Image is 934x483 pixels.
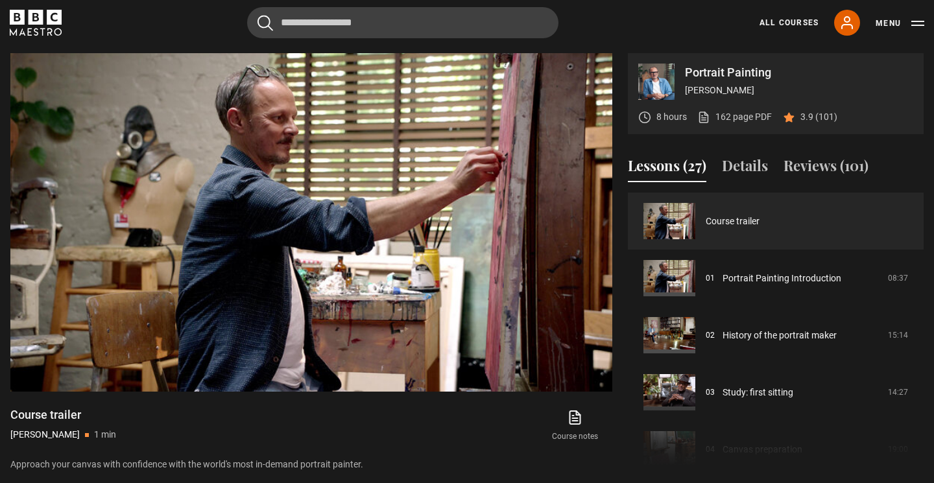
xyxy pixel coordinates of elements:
[800,110,837,124] p: 3.9 (101)
[697,110,772,124] a: 162 page PDF
[723,386,793,399] a: Study: first sitting
[760,17,819,29] a: All Courses
[10,10,62,36] svg: BBC Maestro
[722,155,768,182] button: Details
[10,428,80,442] p: [PERSON_NAME]
[685,67,913,78] p: Portrait Painting
[723,272,841,285] a: Portrait Painting Introduction
[10,407,116,423] h1: Course trailer
[628,155,706,182] button: Lessons (27)
[706,215,760,228] a: Course trailer
[538,407,612,445] a: Course notes
[10,458,612,471] p: Approach your canvas with confidence with the world's most in-demand portrait painter.
[247,7,558,38] input: Search
[784,155,868,182] button: Reviews (101)
[723,329,837,342] a: History of the portrait maker
[876,17,924,30] button: Toggle navigation
[685,84,913,97] p: [PERSON_NAME]
[10,53,612,392] video-js: Video Player
[94,428,116,442] p: 1 min
[257,15,273,31] button: Submit the search query
[656,110,687,124] p: 8 hours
